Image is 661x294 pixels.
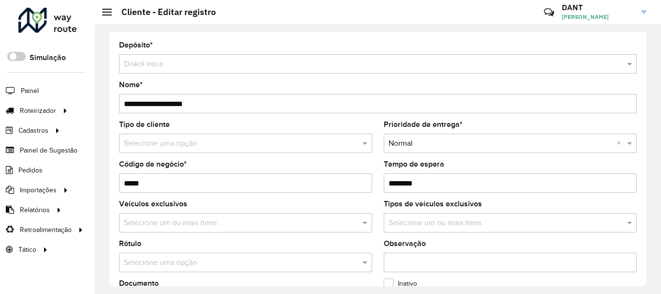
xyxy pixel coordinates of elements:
[539,2,559,23] a: Contato Rápido
[21,86,39,96] span: Painel
[18,245,36,255] span: Tático
[384,119,463,130] label: Prioridade de entrega
[119,119,170,130] label: Tipo de cliente
[384,158,444,170] label: Tempo de espera
[119,79,143,91] label: Nome
[20,205,50,215] span: Relatórios
[20,106,56,116] span: Roteirizador
[18,125,48,136] span: Cadastros
[119,39,153,51] label: Depósito
[562,13,634,21] span: [PERSON_NAME]
[384,198,482,210] label: Tipos de veículos exclusivos
[119,238,141,249] label: Rótulo
[616,138,625,149] span: Clear all
[119,198,187,210] label: Veículos exclusivos
[562,3,634,12] h3: DANT
[112,7,216,17] h2: Cliente - Editar registro
[30,52,66,63] label: Simulação
[20,185,57,195] span: Importações
[384,238,426,249] label: Observação
[384,279,417,289] label: Inativo
[20,145,77,155] span: Painel de Sugestão
[18,165,43,175] span: Pedidos
[20,225,72,235] span: Retroalimentação
[119,158,187,170] label: Código de negócio
[119,278,159,289] label: Documento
